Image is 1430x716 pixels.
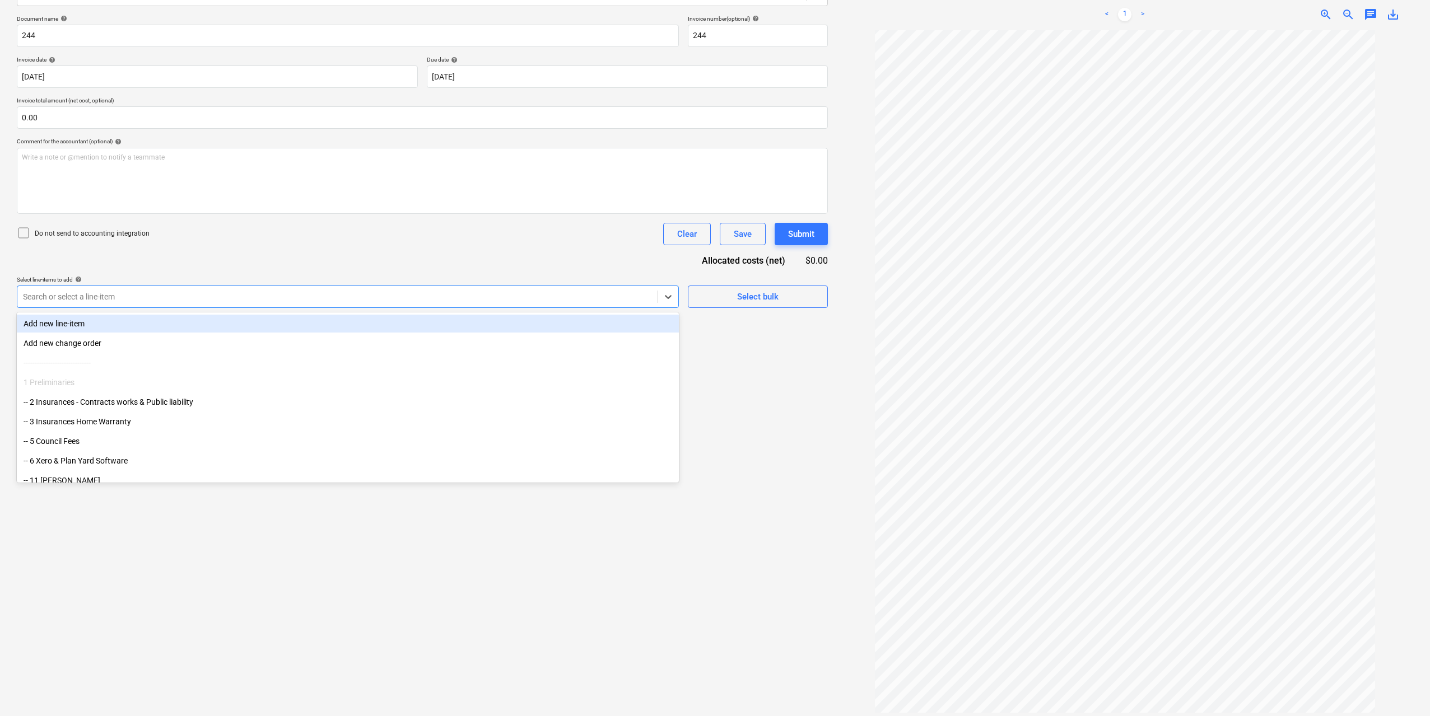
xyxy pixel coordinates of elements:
div: ------------------------------ [17,354,679,372]
input: Due date not specified [427,65,828,88]
span: save_alt [1386,8,1400,21]
p: Invoice total amount (net cost, optional) [17,97,828,106]
div: -- 5 Council Fees [17,432,679,450]
span: help [750,15,759,22]
a: Previous page [1100,8,1114,21]
div: Add new change order [17,334,679,352]
div: Invoice date [17,56,418,63]
p: Do not send to accounting integration [35,229,150,238]
span: chat [1364,8,1377,21]
button: Select bulk [688,286,828,308]
input: Invoice number [688,25,828,47]
div: Comment for the accountant (optional) [17,138,828,145]
span: help [113,138,122,145]
a: Page 1 is your current page [1118,8,1131,21]
input: Invoice date not specified [17,65,418,88]
span: zoom_out [1342,8,1355,21]
span: help [73,276,82,283]
div: Select bulk [737,289,779,304]
div: $0.00 [803,254,828,267]
span: help [58,15,67,22]
div: Clear [677,227,697,241]
div: Submit [788,227,814,241]
div: Select line-items to add [17,276,679,283]
span: zoom_in [1319,8,1333,21]
a: Next page [1136,8,1149,21]
div: Save [734,227,752,241]
div: Invoice number (optional) [688,15,828,22]
button: Submit [775,223,828,245]
button: Clear [663,223,711,245]
div: -- 11 Foreman [17,471,679,489]
input: Invoice total amount (net cost, optional) [17,106,828,129]
button: Save [720,223,766,245]
span: help [449,57,458,63]
div: -- 6 Xero & Plan Yard Software [17,452,679,470]
div: -- 2 Insurances - Contracts works & Public liability [17,393,679,411]
iframe: Chat Widget [1374,662,1430,716]
div: Allocated costs (net) [682,254,803,267]
span: help [46,57,55,63]
div: 1 Preliminaries [17,373,679,391]
div: Add new line-item [17,315,679,333]
div: -- 11 [PERSON_NAME] [17,471,679,489]
div: Document name [17,15,679,22]
div: Due date [427,56,828,63]
div: -- 3 Insurances Home Warranty [17,413,679,430]
input: Document name [17,25,679,47]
